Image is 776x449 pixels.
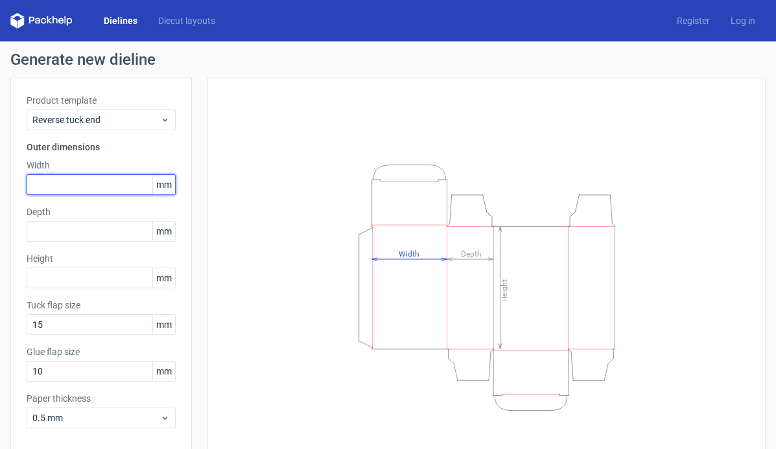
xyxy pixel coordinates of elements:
tspan: Width [398,249,419,258]
a: Dielines [93,14,148,27]
a: Diecut layouts [148,14,226,27]
h1: Generate new dieline [10,52,766,67]
span: Reverse tuck end [32,113,160,126]
label: Width [27,159,176,172]
span: 0.5 mm [32,411,160,424]
label: Height [27,252,176,265]
label: Tuck flap size [27,299,176,312]
label: Glue flap size [27,345,176,358]
h3: Outer dimensions [27,141,176,154]
span: mm [152,268,175,288]
tspan: Height [499,279,508,301]
a: Log in [720,14,766,27]
span: mm [152,222,175,241]
label: Paper thickness [27,392,176,405]
label: Depth [27,205,176,218]
a: Register [666,14,720,27]
span: mm [152,362,175,381]
tspan: Depth [460,249,481,258]
label: Product template [27,94,176,107]
span: mm [152,315,175,334]
span: mm [152,175,175,194]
